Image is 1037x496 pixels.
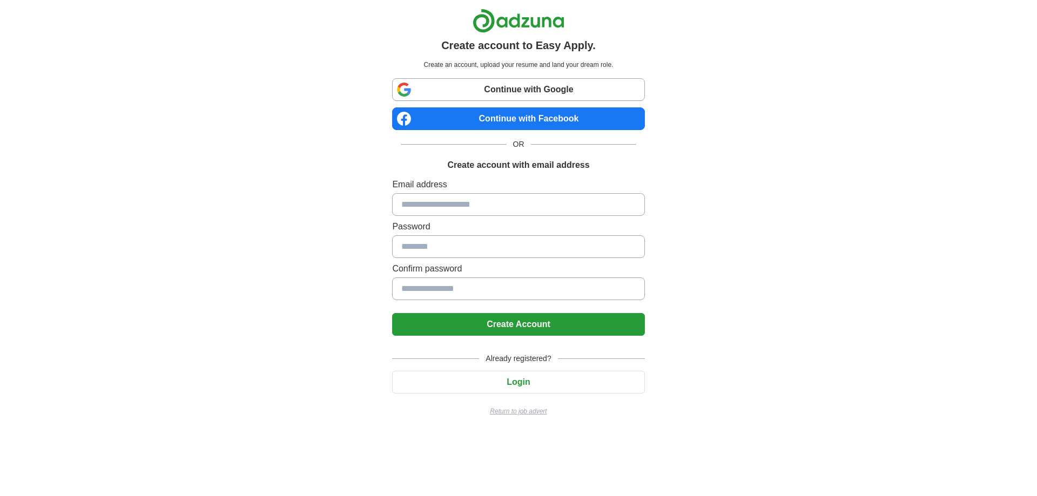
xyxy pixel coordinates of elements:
img: Adzuna logo [473,9,564,33]
a: Continue with Facebook [392,107,644,130]
button: Login [392,371,644,393]
a: Login [392,377,644,386]
span: Already registered? [479,353,557,364]
label: Password [392,220,644,233]
span: OR [507,139,531,150]
a: Continue with Google [392,78,644,101]
p: Create an account, upload your resume and land your dream role. [394,60,642,70]
label: Email address [392,178,644,191]
button: Create Account [392,313,644,336]
h1: Create account to Easy Apply. [441,37,596,53]
label: Confirm password [392,262,644,275]
h1: Create account with email address [447,159,589,172]
a: Return to job advert [392,406,644,416]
